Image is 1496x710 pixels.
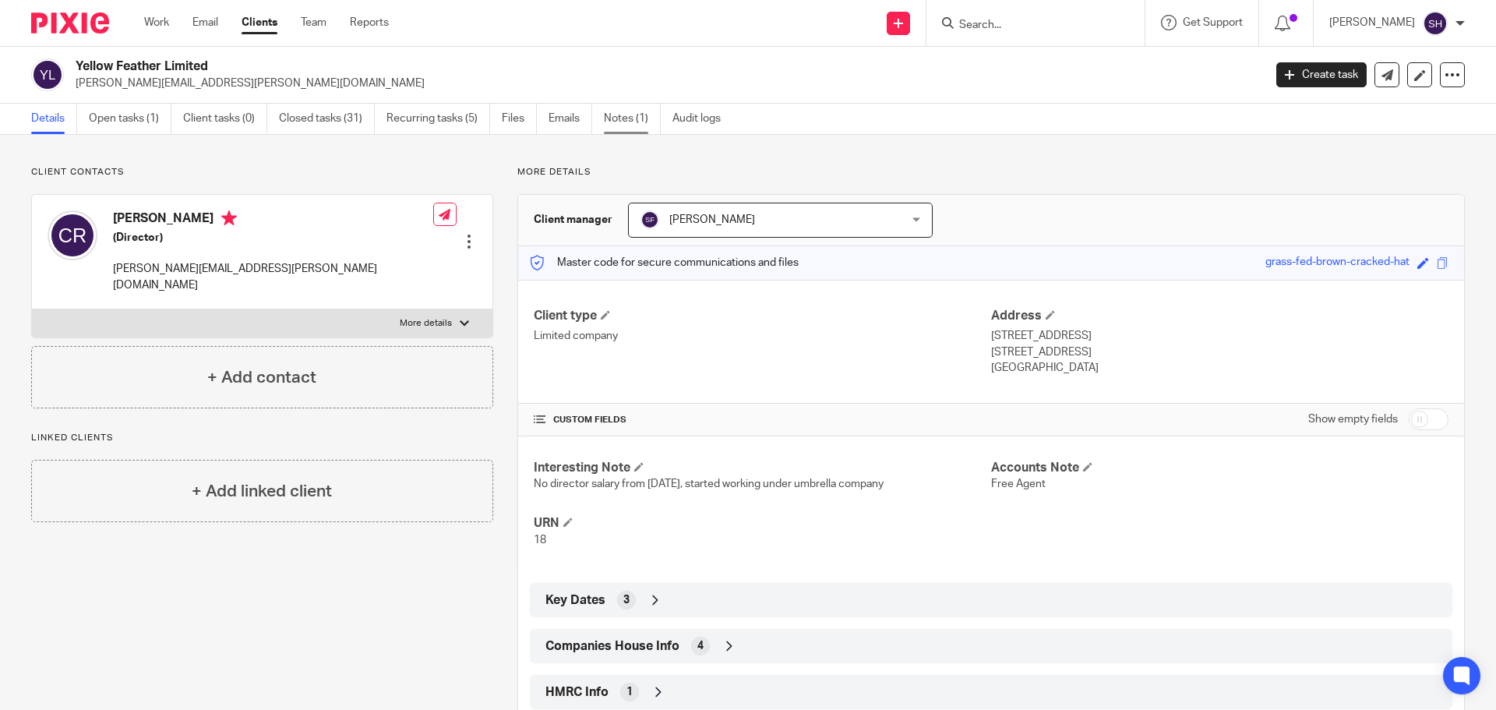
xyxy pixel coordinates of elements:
[502,104,537,134] a: Files
[991,328,1448,344] p: [STREET_ADDRESS]
[113,210,433,230] h4: [PERSON_NAME]
[1183,17,1243,28] span: Get Support
[545,638,679,655] span: Companies House Info
[1276,62,1367,87] a: Create task
[991,360,1448,376] p: [GEOGRAPHIC_DATA]
[604,104,661,134] a: Notes (1)
[31,12,109,34] img: Pixie
[192,479,332,503] h4: + Add linked client
[517,166,1465,178] p: More details
[76,76,1253,91] p: [PERSON_NAME][EMAIL_ADDRESS][PERSON_NAME][DOMAIN_NAME]
[626,684,633,700] span: 1
[530,255,799,270] p: Master code for secure communications and files
[623,592,630,608] span: 3
[1265,254,1410,272] div: grass-fed-brown-cracked-hat
[669,214,755,225] span: [PERSON_NAME]
[534,328,991,344] p: Limited company
[31,166,493,178] p: Client contacts
[549,104,592,134] a: Emails
[89,104,171,134] a: Open tasks (1)
[991,308,1448,324] h4: Address
[207,366,316,390] h4: + Add contact
[697,638,704,654] span: 4
[350,15,389,30] a: Reports
[534,212,612,228] h3: Client manager
[113,261,433,293] p: [PERSON_NAME][EMAIL_ADDRESS][PERSON_NAME][DOMAIN_NAME]
[534,460,991,476] h4: Interesting Note
[279,104,375,134] a: Closed tasks (31)
[534,479,884,489] span: No director salary from [DATE], started working under umbrella company
[76,58,1018,75] h2: Yellow Feather Limited
[242,15,277,30] a: Clients
[991,344,1448,360] p: [STREET_ADDRESS]
[534,308,991,324] h4: Client type
[1308,412,1398,427] label: Show empty fields
[221,210,237,226] i: Primary
[545,592,605,609] span: Key Dates
[534,414,991,426] h4: CUSTOM FIELDS
[31,58,64,91] img: svg%3E
[534,535,546,546] span: 18
[31,432,493,444] p: Linked clients
[113,230,433,245] h5: (Director)
[144,15,169,30] a: Work
[991,460,1448,476] h4: Accounts Note
[183,104,267,134] a: Client tasks (0)
[192,15,218,30] a: Email
[301,15,326,30] a: Team
[545,684,609,701] span: HMRC Info
[1329,15,1415,30] p: [PERSON_NAME]
[48,210,97,260] img: svg%3E
[386,104,490,134] a: Recurring tasks (5)
[534,515,991,532] h4: URN
[31,104,77,134] a: Details
[400,317,452,330] p: More details
[1423,11,1448,36] img: svg%3E
[672,104,732,134] a: Audit logs
[958,19,1098,33] input: Search
[991,479,1046,489] span: Free Agent
[640,210,659,229] img: svg%3E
